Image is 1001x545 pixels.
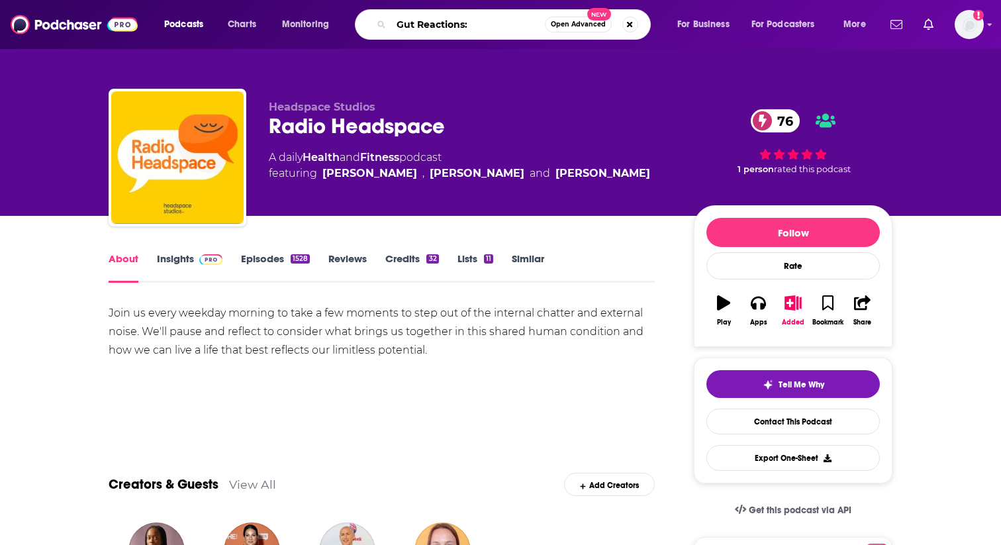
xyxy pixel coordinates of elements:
button: open menu [155,14,220,35]
button: Open AdvancedNew [545,17,612,32]
button: Share [845,287,880,334]
span: featuring [269,166,650,181]
input: Search podcasts, credits, & more... [391,14,545,35]
a: Rosie Acosta [430,166,524,181]
button: open menu [834,14,882,35]
span: Headspace Studios [269,101,375,113]
img: Radio Headspace [111,91,244,224]
button: Show profile menu [955,10,984,39]
a: InsightsPodchaser Pro [157,252,222,283]
div: Add Creators [564,473,655,496]
img: User Profile [955,10,984,39]
a: Lists11 [457,252,493,283]
div: Rate [706,252,880,279]
span: 1 person [738,164,774,174]
a: Similar [512,252,544,283]
div: 11 [484,254,493,264]
span: Tell Me Why [779,379,824,390]
div: 1528 [291,254,310,264]
a: View All [229,477,276,491]
span: 76 [764,109,800,132]
span: Podcasts [164,15,203,34]
span: and [340,151,360,164]
a: Contact This Podcast [706,409,880,434]
a: 76 [751,109,800,132]
svg: Add a profile image [973,10,984,21]
a: Show notifications dropdown [918,13,939,36]
div: Apps [750,319,767,326]
button: Apps [741,287,775,334]
button: Follow [706,218,880,247]
img: Podchaser Pro [199,254,222,265]
div: Share [853,319,871,326]
a: Dora Kamau [322,166,417,181]
span: For Podcasters [751,15,815,34]
button: Export One-Sheet [706,445,880,471]
button: open menu [273,14,346,35]
div: Added [782,319,804,326]
span: New [587,8,611,21]
span: rated this podcast [774,164,851,174]
button: Added [776,287,810,334]
a: Show notifications dropdown [885,13,908,36]
span: and [530,166,550,181]
a: Creators & Guests [109,476,218,493]
a: Get this podcast via API [724,494,862,526]
a: Episodes1528 [241,252,310,283]
a: Reviews [328,252,367,283]
span: For Business [677,15,730,34]
span: , [422,166,424,181]
span: More [843,15,866,34]
span: Open Advanced [551,21,606,28]
div: Bookmark [812,319,843,326]
span: Charts [228,15,256,34]
span: Get this podcast via API [749,505,851,516]
span: Monitoring [282,15,329,34]
div: A daily podcast [269,150,650,181]
button: open menu [743,14,834,35]
span: Logged in as rgertner [955,10,984,39]
a: Health [303,151,340,164]
div: Search podcasts, credits, & more... [367,9,663,40]
div: 32 [426,254,438,264]
button: Play [706,287,741,334]
a: [PERSON_NAME] [555,166,650,181]
div: 76 1 personrated this podcast [694,101,892,183]
a: About [109,252,138,283]
div: Play [717,319,731,326]
a: Fitness [360,151,399,164]
a: Credits32 [385,252,438,283]
div: Join us every weekday morning to take a few moments to step out of the internal chatter and exter... [109,304,655,360]
a: Charts [219,14,264,35]
button: tell me why sparkleTell Me Why [706,370,880,398]
button: Bookmark [810,287,845,334]
img: Podchaser - Follow, Share and Rate Podcasts [11,12,138,37]
button: open menu [668,14,746,35]
img: tell me why sparkle [763,379,773,390]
